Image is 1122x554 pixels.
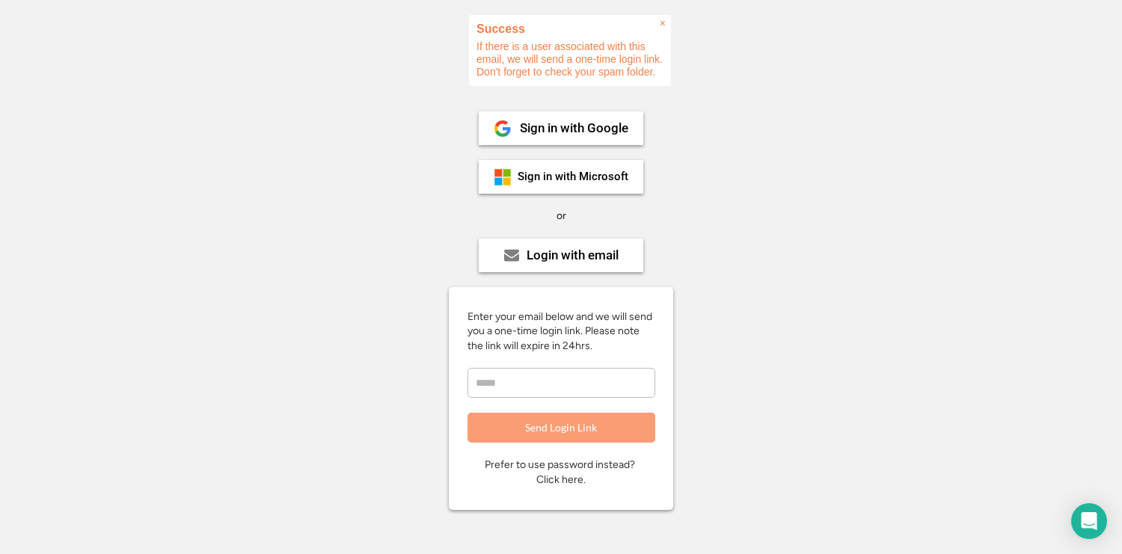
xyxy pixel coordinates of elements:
div: Prefer to use password instead? Click here. [485,458,637,487]
div: If there is a user associated with this email, we will send a one-time login link. Don't forget t... [469,15,671,86]
button: Send Login Link [467,413,655,443]
img: ms-symbollockup_mssymbol_19.png [494,168,512,186]
div: or [557,209,566,224]
h2: Success [476,22,663,35]
div: Login with email [527,249,619,262]
div: Open Intercom Messenger [1071,503,1107,539]
img: 1024px-Google__G__Logo.svg.png [494,120,512,138]
div: Enter your email below and we will send you a one-time login link. Please note the link will expi... [467,310,654,354]
div: Sign in with Microsoft [518,171,628,182]
div: Sign in with Google [520,122,628,135]
span: × [660,17,666,30]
